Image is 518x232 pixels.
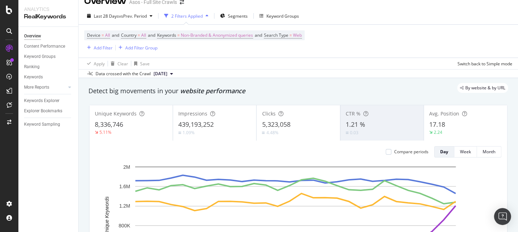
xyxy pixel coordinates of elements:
[178,110,207,117] span: Impressions
[24,73,73,81] a: Keywords
[157,32,176,38] span: Keywords
[394,149,428,155] div: Compare periods
[24,13,73,21] div: RealKeywords
[84,10,155,22] button: Last 28 DaysvsPrev. Period
[429,120,445,129] span: 17.18
[94,61,105,67] div: Apply
[24,121,73,128] a: Keyword Sampling
[24,53,73,60] a: Keyword Groups
[121,32,137,38] span: Country
[125,45,157,51] div: Add Filter Group
[183,130,195,136] div: 1.09%
[346,120,365,129] span: 1.21 %
[429,110,459,117] span: Avg. Position
[94,13,119,19] span: Last 28 Days
[293,30,302,40] span: Web
[346,110,361,117] span: CTR %
[228,13,248,19] span: Segments
[24,32,41,40] div: Overview
[217,10,251,22] button: Segments
[266,130,278,136] div: 4.48%
[24,73,43,81] div: Keywords
[94,45,113,51] div: Add Filter
[24,97,73,105] a: Keywords Explorer
[454,146,477,157] button: Week
[24,107,62,115] div: Explorer Bookmarks
[161,10,211,22] button: 2 Filters Applied
[95,120,123,129] span: 8,336,746
[255,32,262,38] span: and
[116,43,157,52] button: Add Filter Group
[346,132,349,134] img: Equal
[95,110,137,117] span: Unique Keywords
[178,132,181,134] img: Equal
[119,184,130,189] text: 1.6M
[264,32,288,38] span: Search Type
[148,32,155,38] span: and
[178,120,214,129] span: 439,193,252
[24,32,73,40] a: Overview
[257,10,302,22] button: Keyword Groups
[24,63,40,71] div: Ranking
[131,58,150,69] button: Save
[465,86,505,90] span: By website & by URL
[154,71,167,77] span: 2025 Sep. 9th
[457,83,508,93] div: legacy label
[24,121,60,128] div: Keyword Sampling
[140,61,150,67] div: Save
[434,129,442,135] div: 2.24
[494,208,511,225] div: Open Intercom Messenger
[24,84,49,91] div: More Reports
[460,149,471,155] div: Week
[266,13,299,19] div: Keyword Groups
[457,61,512,67] div: Switch back to Simple mode
[477,146,501,157] button: Month
[171,13,203,19] div: 2 Filters Applied
[84,58,105,69] button: Apply
[24,84,66,91] a: More Reports
[455,58,512,69] button: Switch back to Simple mode
[434,146,454,157] button: Day
[262,120,290,129] span: 5,323,058
[102,32,104,38] span: =
[262,132,265,134] img: Equal
[24,53,56,60] div: Keyword Groups
[24,43,65,50] div: Content Performance
[138,32,140,38] span: =
[440,149,448,155] div: Day
[119,13,147,19] span: vs Prev. Period
[289,32,292,38] span: =
[24,43,73,50] a: Content Performance
[123,164,130,169] text: 2M
[181,30,253,40] span: Non-Branded & Anonymized queries
[112,32,119,38] span: and
[99,129,111,135] div: 5.11%
[483,149,495,155] div: Month
[24,107,73,115] a: Explorer Bookmarks
[24,6,73,13] div: Analytics
[108,58,128,69] button: Clear
[87,32,100,38] span: Device
[84,43,113,52] button: Add Filter
[24,97,59,105] div: Keywords Explorer
[119,223,130,228] text: 800K
[262,110,275,117] span: Clicks
[119,203,130,209] text: 1.2M
[350,130,358,136] div: 0.03
[141,30,146,40] span: All
[24,63,73,71] a: Ranking
[151,70,176,78] button: [DATE]
[96,71,151,77] div: Data crossed with the Crawl
[177,32,180,38] span: =
[105,30,110,40] span: All
[117,61,128,67] div: Clear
